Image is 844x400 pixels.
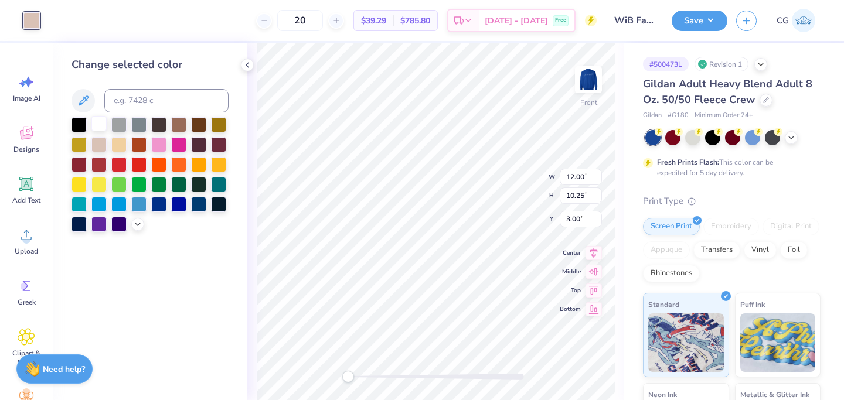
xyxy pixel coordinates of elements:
span: # G180 [668,111,689,121]
div: Foil [780,241,808,259]
strong: Need help? [43,364,85,375]
div: Print Type [643,194,821,208]
img: Front [577,68,600,91]
span: $39.29 [361,15,386,27]
div: Transfers [693,241,740,259]
div: # 500473L [643,57,689,71]
img: Chloe Guttmann [792,9,815,32]
span: Clipart & logos [7,348,46,367]
div: Screen Print [643,218,700,235]
span: Puff Ink [740,298,765,310]
div: Accessibility label [342,371,354,382]
span: CG [777,14,789,28]
strong: Fresh Prints Flash: [657,158,719,167]
div: Front [580,97,597,108]
span: Greek [18,298,36,307]
img: Puff Ink [740,313,816,372]
span: Free [555,16,566,25]
span: $785.80 [400,15,430,27]
span: Minimum Order: 24 + [695,111,753,121]
span: Gildan [643,111,662,121]
span: Add Text [12,196,40,205]
input: Untitled Design [605,9,663,32]
span: Designs [13,145,39,154]
span: [DATE] - [DATE] [485,15,548,27]
div: Applique [643,241,690,259]
span: Gildan Adult Heavy Blend Adult 8 Oz. 50/50 Fleece Crew [643,77,812,107]
div: Revision 1 [695,57,748,71]
img: Standard [648,313,724,372]
span: Middle [560,267,581,276]
div: Change selected color [72,57,229,73]
div: Rhinestones [643,265,700,282]
span: Upload [15,247,38,256]
input: – – [277,10,323,31]
span: Image AI [13,94,40,103]
input: e.g. 7428 c [104,89,229,112]
span: Center [560,248,581,258]
span: Standard [648,298,679,310]
div: Vinyl [744,241,777,259]
div: Embroidery [703,218,759,235]
div: Digital Print [763,218,819,235]
button: Save [672,11,727,31]
div: This color can be expedited for 5 day delivery. [657,157,801,178]
span: Bottom [560,305,581,314]
a: CG [771,9,821,32]
span: Top [560,286,581,295]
